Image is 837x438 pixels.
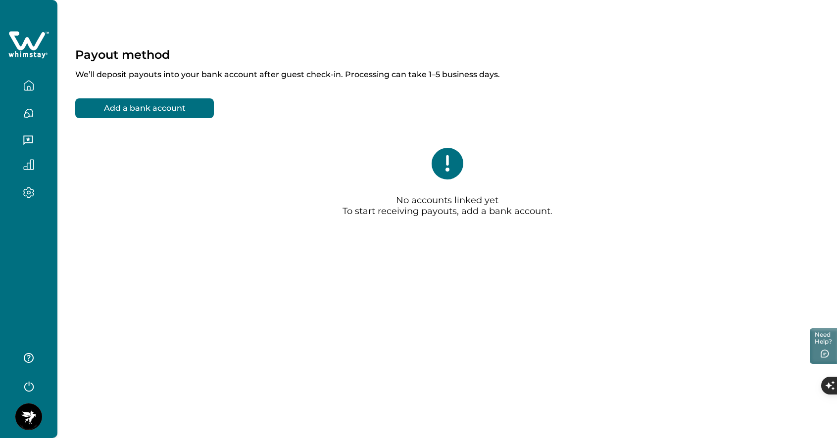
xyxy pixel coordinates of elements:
p: Payout method [75,47,170,62]
p: No accounts linked yet To start receiving payouts, add a bank account. [343,195,552,217]
button: Add a bank account [75,98,214,118]
img: Whimstay Host [15,403,42,430]
p: We’ll deposit payouts into your bank account after guest check-in. Processing can take 1–5 busine... [75,62,819,80]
